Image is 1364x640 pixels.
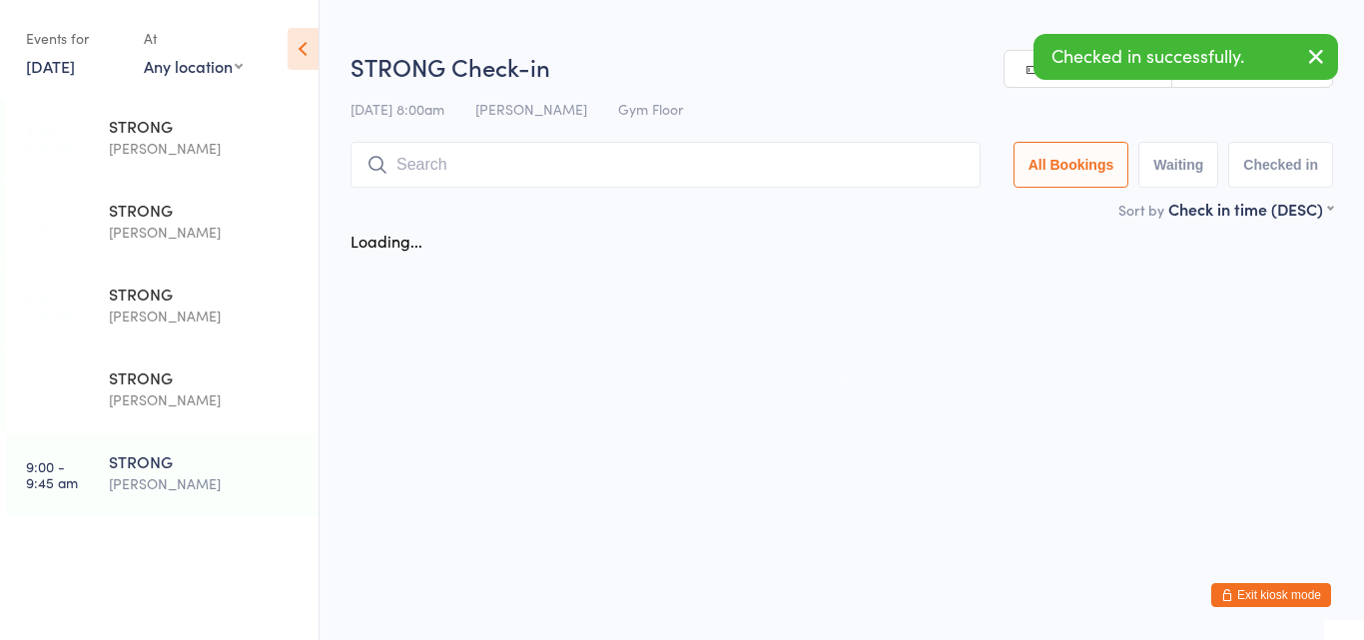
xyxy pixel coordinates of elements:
[109,115,302,137] div: STRONG
[26,374,78,406] time: 8:00 - 8:45 am
[6,349,319,431] a: 8:00 -8:45 amSTRONG[PERSON_NAME]
[26,207,75,239] time: 5:30 - 6:15 am
[350,50,1333,83] h2: STRONG Check-in
[109,199,302,221] div: STRONG
[1033,34,1338,80] div: Checked in successfully.
[109,388,302,411] div: [PERSON_NAME]
[109,137,302,160] div: [PERSON_NAME]
[1228,142,1333,188] button: Checked in
[144,55,243,77] div: Any location
[350,99,444,119] span: [DATE] 8:00am
[6,182,319,264] a: 5:30 -6:15 amSTRONG[PERSON_NAME]
[26,123,77,155] time: 4:40 - 5:25 am
[1211,583,1331,607] button: Exit kiosk mode
[109,366,302,388] div: STRONG
[109,305,302,327] div: [PERSON_NAME]
[1138,142,1218,188] button: Waiting
[6,266,319,347] a: 6:20 -7:05 amSTRONG[PERSON_NAME]
[350,230,422,252] div: Loading...
[1168,198,1333,220] div: Check in time (DESC)
[26,22,124,55] div: Events for
[6,433,319,515] a: 9:00 -9:45 amSTRONG[PERSON_NAME]
[1118,200,1164,220] label: Sort by
[109,221,302,244] div: [PERSON_NAME]
[26,55,75,77] a: [DATE]
[475,99,587,119] span: [PERSON_NAME]
[109,283,302,305] div: STRONG
[350,142,981,188] input: Search
[144,22,243,55] div: At
[26,291,77,322] time: 6:20 - 7:05 am
[26,458,78,490] time: 9:00 - 9:45 am
[618,99,683,119] span: Gym Floor
[109,472,302,495] div: [PERSON_NAME]
[1014,142,1129,188] button: All Bookings
[6,98,319,180] a: 4:40 -5:25 amSTRONG[PERSON_NAME]
[109,450,302,472] div: STRONG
